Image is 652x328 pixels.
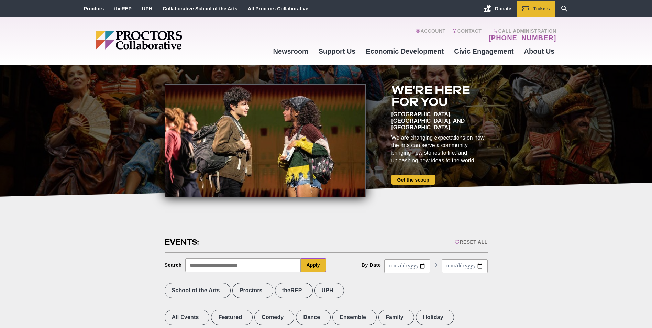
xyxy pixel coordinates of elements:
div: Reset All [455,239,487,245]
a: Account [416,28,445,42]
span: Tickets [533,6,550,11]
h2: We're here for you [391,84,488,108]
a: Proctors [84,6,104,11]
a: Get the scoop [391,175,435,185]
a: Economic Development [361,42,449,61]
img: Proctors logo [96,31,235,50]
a: [PHONE_NUMBER] [488,34,556,42]
a: Collaborative School of the Arts [163,6,237,11]
a: Civic Engagement [449,42,519,61]
label: Featured [211,310,253,325]
label: All Events [165,310,210,325]
span: Donate [495,6,511,11]
span: Call Administration [486,28,556,34]
label: theREP [275,283,313,298]
label: Family [378,310,414,325]
a: Donate [478,1,516,17]
div: By Date [362,262,381,268]
a: Support Us [313,42,361,61]
label: Proctors [232,283,273,298]
label: School of the Arts [165,283,231,298]
a: About Us [519,42,560,61]
a: UPH [142,6,152,11]
button: Apply [301,258,326,272]
a: All Proctors Collaborative [248,6,308,11]
label: Holiday [416,310,454,325]
a: theREP [114,6,132,11]
a: Newsroom [268,42,313,61]
a: Contact [452,28,482,42]
label: UPH [314,283,344,298]
h2: Events: [165,237,200,248]
label: Comedy [254,310,294,325]
label: Dance [296,310,331,325]
a: Tickets [517,1,555,17]
div: [GEOGRAPHIC_DATA], [GEOGRAPHIC_DATA], and [GEOGRAPHIC_DATA] [391,111,488,131]
a: Search [555,1,574,17]
div: We are changing expectations on how the arts can serve a community, bringing new stories to life,... [391,134,488,164]
div: Search [165,262,182,268]
label: Ensemble [332,310,377,325]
